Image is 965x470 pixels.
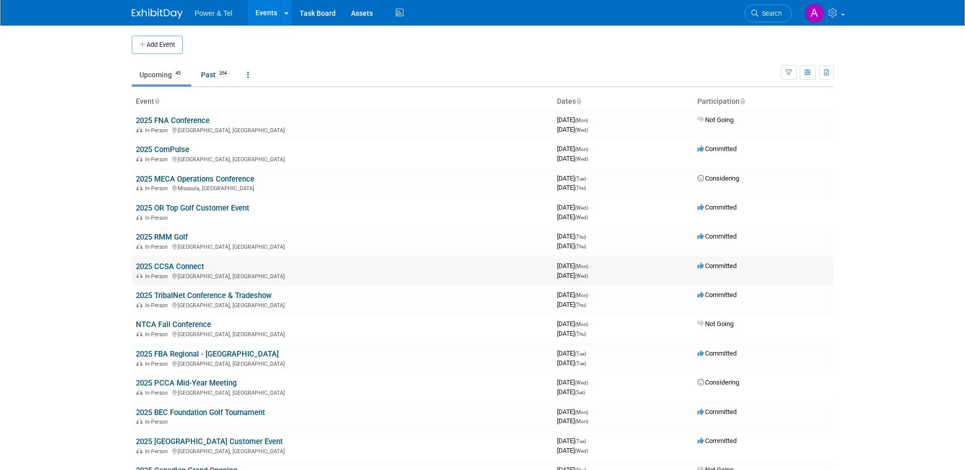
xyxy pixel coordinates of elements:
[575,419,588,424] span: (Mon)
[136,408,265,417] a: 2025 BEC Foundation Golf Tournament
[136,273,142,278] img: In-Person Event
[136,242,549,250] div: [GEOGRAPHIC_DATA], [GEOGRAPHIC_DATA]
[145,361,171,367] span: In-Person
[557,291,591,299] span: [DATE]
[136,331,142,336] img: In-Person Event
[697,116,734,124] span: Not Going
[557,349,589,357] span: [DATE]
[145,156,171,163] span: In-Person
[557,437,589,445] span: [DATE]
[575,351,586,357] span: (Tue)
[697,320,734,328] span: Not Going
[136,244,142,249] img: In-Person Event
[136,361,142,366] img: In-Person Event
[590,320,591,328] span: -
[136,184,549,192] div: Missoula, [GEOGRAPHIC_DATA]
[145,331,171,338] span: In-Person
[588,232,589,240] span: -
[132,93,553,110] th: Event
[590,203,591,211] span: -
[557,388,585,396] span: [DATE]
[575,321,588,327] span: (Mon)
[145,273,171,280] span: In-Person
[132,65,191,84] a: Upcoming45
[136,185,142,190] img: In-Person Event
[697,232,737,240] span: Committed
[136,156,142,161] img: In-Person Event
[697,203,737,211] span: Committed
[136,272,549,280] div: [GEOGRAPHIC_DATA], [GEOGRAPHIC_DATA]
[557,203,591,211] span: [DATE]
[136,390,142,395] img: In-Person Event
[136,330,549,338] div: [GEOGRAPHIC_DATA], [GEOGRAPHIC_DATA]
[557,242,586,250] span: [DATE]
[697,437,737,445] span: Committed
[136,215,142,220] img: In-Person Event
[557,408,591,416] span: [DATE]
[557,184,586,191] span: [DATE]
[136,291,272,300] a: 2025 TribalNet Conference & Tradeshow
[557,417,588,425] span: [DATE]
[588,349,589,357] span: -
[136,116,210,125] a: 2025 FNA Conference
[575,127,588,133] span: (Wed)
[136,301,549,309] div: [GEOGRAPHIC_DATA], [GEOGRAPHIC_DATA]
[145,448,171,455] span: In-Person
[588,437,589,445] span: -
[697,262,737,270] span: Committed
[575,146,588,152] span: (Mon)
[697,291,737,299] span: Committed
[136,127,142,132] img: In-Person Event
[590,116,591,124] span: -
[145,390,171,396] span: In-Person
[590,291,591,299] span: -
[557,262,591,270] span: [DATE]
[216,70,230,77] span: 354
[557,126,588,133] span: [DATE]
[136,155,549,163] div: [GEOGRAPHIC_DATA], [GEOGRAPHIC_DATA]
[697,408,737,416] span: Committed
[575,302,586,308] span: (Thu)
[136,448,142,453] img: In-Person Event
[693,93,834,110] th: Participation
[575,292,588,298] span: (Mon)
[557,232,589,240] span: [DATE]
[697,378,739,386] span: Considering
[193,65,238,84] a: Past354
[575,234,586,240] span: (Thu)
[557,145,591,153] span: [DATE]
[136,320,211,329] a: NTCA Fall Conference
[557,320,591,328] span: [DATE]
[590,378,591,386] span: -
[553,93,693,110] th: Dates
[557,378,591,386] span: [DATE]
[575,438,586,444] span: (Tue)
[575,273,588,279] span: (Wed)
[575,361,586,366] span: (Tue)
[136,203,249,213] a: 2025 OR Top Golf Customer Event
[758,10,782,17] span: Search
[805,4,824,23] img: Alina Dorion
[136,232,188,242] a: 2025 RMM Golf
[697,174,739,182] span: Considering
[575,390,585,395] span: (Sat)
[697,145,737,153] span: Committed
[557,174,589,182] span: [DATE]
[136,419,142,424] img: In-Person Event
[136,126,549,134] div: [GEOGRAPHIC_DATA], [GEOGRAPHIC_DATA]
[557,301,586,308] span: [DATE]
[145,215,171,221] span: In-Person
[557,116,591,124] span: [DATE]
[588,174,589,182] span: -
[172,70,184,77] span: 45
[575,156,588,162] span: (Wed)
[697,349,737,357] span: Committed
[575,263,588,269] span: (Mon)
[132,36,183,54] button: Add Event
[575,448,588,454] span: (Wed)
[575,409,588,415] span: (Mon)
[575,185,586,191] span: (Thu)
[154,97,159,105] a: Sort by Event Name
[557,359,586,367] span: [DATE]
[195,9,232,17] span: Power & Tel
